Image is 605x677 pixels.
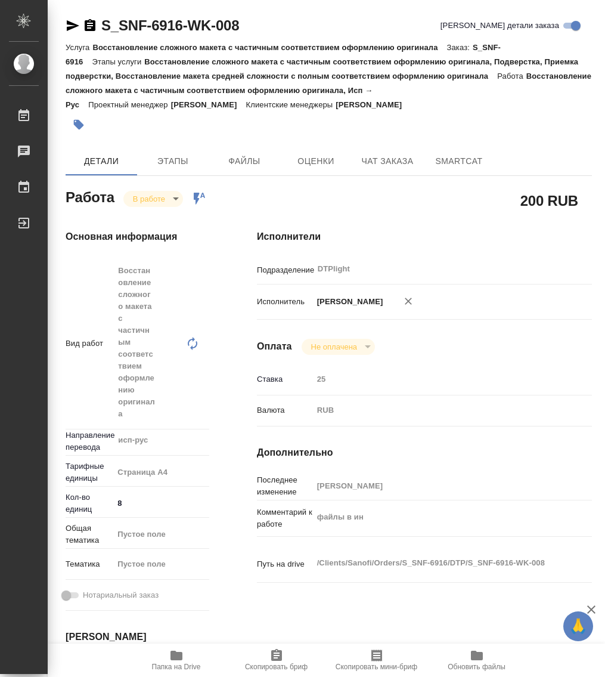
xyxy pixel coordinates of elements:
[313,477,564,494] input: Пустое поле
[257,474,313,498] p: Последнее изменение
[313,296,383,308] p: [PERSON_NAME]
[73,154,130,169] span: Детали
[66,338,113,350] p: Вид работ
[448,663,505,671] span: Обновить файлы
[313,400,564,421] div: RUB
[66,112,92,138] button: Добавить тэг
[447,43,473,52] p: Заказ:
[227,644,327,677] button: Скопировать бриф
[257,404,313,416] p: Валюта
[313,553,564,573] textarea: /Clients/Sanofi/Orders/S_SNF-6916/DTP/S_SNF-6916-WK-008
[327,644,427,677] button: Скопировать мини-бриф
[287,154,345,169] span: Оценки
[66,630,209,644] h4: [PERSON_NAME]
[336,100,411,109] p: [PERSON_NAME]
[66,57,578,81] p: Восстановление сложного макета с частичным соответствием оформлению оригинала, Подверстка, Приемк...
[66,72,591,109] p: Восстановление сложного макета с частичным соответствием оформлению оригинала, Исп → Рус
[66,18,80,33] button: Скопировать ссылку для ЯМессенджера
[246,100,336,109] p: Клиентские менеджеры
[66,230,209,244] h4: Основная информация
[144,154,201,169] span: Этапы
[563,611,593,641] button: 🙏
[245,663,308,671] span: Скопировать бриф
[359,154,416,169] span: Чат заказа
[66,43,92,52] p: Услуга
[92,57,144,66] p: Этапы услуги
[66,460,113,484] p: Тарифные единицы
[66,523,113,546] p: Общая тематика
[257,446,592,460] h4: Дополнительно
[126,644,227,677] button: Папка на Drive
[117,528,207,540] div: Пустое поле
[113,494,209,512] input: ✎ Введи что-нибудь
[395,288,421,314] button: Удалить исполнителя
[440,20,559,32] span: [PERSON_NAME] детали заказа
[123,191,183,207] div: В работе
[257,373,313,385] p: Ставка
[257,230,592,244] h4: Исполнители
[430,154,488,169] span: SmartCat
[117,558,207,570] div: Пустое поле
[216,154,273,169] span: Файлы
[520,190,578,211] h2: 200 RUB
[113,524,221,545] div: Пустое поле
[66,186,114,207] h2: Работа
[66,429,113,453] p: Направление перевода
[257,339,292,354] h4: Оплата
[171,100,246,109] p: [PERSON_NAME]
[427,644,527,677] button: Обновить файлы
[66,558,113,570] p: Тематика
[497,72,526,81] p: Работа
[313,507,564,527] textarea: файлы в ин
[257,264,313,276] p: Подразделение
[302,339,375,355] div: В работе
[129,194,169,204] button: В работе
[336,663,417,671] span: Скопировать мини-бриф
[568,614,588,639] span: 🙏
[88,100,170,109] p: Проектный менеджер
[152,663,201,671] span: Папка на Drive
[66,491,113,515] p: Кол-во единиц
[113,554,221,574] div: Пустое поле
[257,506,313,530] p: Комментарий к работе
[308,342,361,352] button: Не оплачена
[83,18,97,33] button: Скопировать ссылку
[257,296,313,308] p: Исполнитель
[92,43,446,52] p: Восстановление сложного макета с частичным соответствием оформлению оригинала
[101,17,239,33] a: S_SNF-6916-WK-008
[257,558,313,570] p: Путь на drive
[113,462,221,483] div: Страница А4
[83,589,159,601] span: Нотариальный заказ
[313,370,564,388] input: Пустое поле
